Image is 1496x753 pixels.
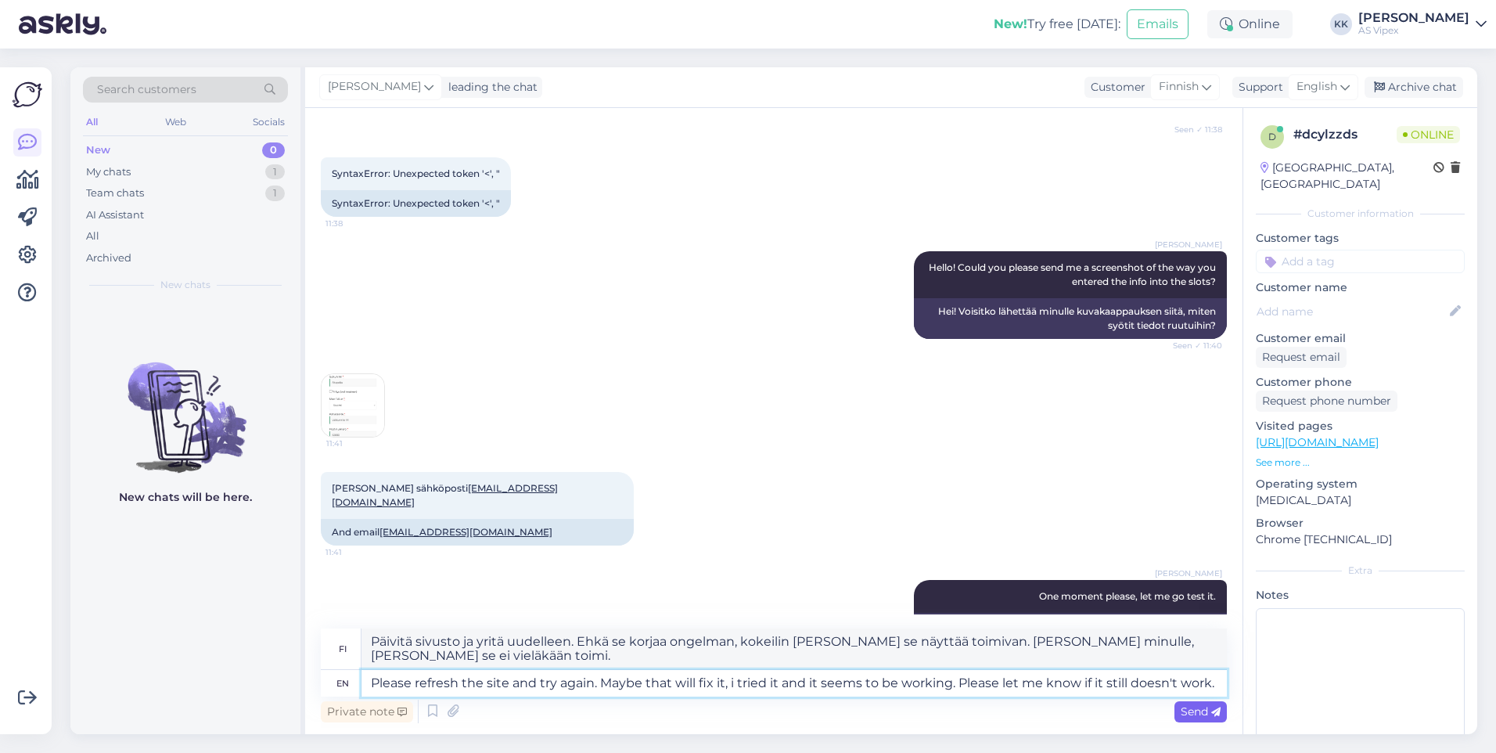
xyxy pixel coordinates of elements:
span: [PERSON_NAME] sähköposti [332,482,558,508]
div: [GEOGRAPHIC_DATA], [GEOGRAPHIC_DATA] [1260,160,1433,193]
span: 11:38 [325,218,384,229]
span: Search customers [97,81,196,98]
span: d [1268,131,1276,142]
span: English [1296,78,1337,95]
span: New chats [160,278,210,292]
div: All [86,229,99,244]
div: Socials [250,112,288,132]
div: Archived [86,250,131,266]
img: Attachment [322,374,384,437]
span: Seen ✓ 11:40 [1163,340,1222,351]
p: Operating system [1256,476,1465,492]
p: See more ... [1256,456,1465,470]
textarea: Please refresh the site and try again. Maybe that will fix it, i tried it and it seems to be work... [361,670,1227,697]
div: Customer [1084,79,1145,95]
span: 11:41 [325,546,384,558]
div: 0 [262,142,285,158]
div: en [336,670,349,697]
p: Notes [1256,587,1465,603]
span: Online [1397,126,1460,143]
div: Hei! Voisitko lähettää minulle kuvakaappauksen siitä, miten syötit tiedot ruutuihin? [914,298,1227,339]
span: Hello! Could you please send me a screenshot of the way you entered the info into the slots? [929,261,1218,287]
div: [PERSON_NAME] [1358,12,1469,24]
input: Add a tag [1256,250,1465,273]
div: Team chats [86,186,144,201]
div: leading the chat [442,79,538,95]
div: 1 [265,186,285,201]
p: Customer name [1256,279,1465,296]
div: Web [162,112,189,132]
p: Chrome [TECHNICAL_ID] [1256,531,1465,548]
div: Customer information [1256,207,1465,221]
a: [EMAIL_ADDRESS][DOMAIN_NAME] [379,526,552,538]
span: Finnish [1159,78,1199,95]
div: SyntaxError: Unexpected token '<', " [321,190,511,217]
p: Visited pages [1256,418,1465,434]
div: And email [321,519,634,546]
span: SyntaxError: Unexpected token '<', " [332,168,500,179]
div: New [86,142,110,158]
div: AI Assistant [86,207,144,223]
p: New chats will be here. [119,489,252,506]
div: fi [339,636,347,662]
div: 1 [265,164,285,180]
p: Customer email [1256,330,1465,347]
div: AS Vipex [1358,24,1469,37]
span: Seen ✓ 11:38 [1163,124,1222,135]
div: My chats [86,164,131,180]
span: Send [1181,704,1221,719]
img: No chats [70,334,300,475]
textarea: Päivitä sivusto ja yritä uudelleen. Ehkä se korjaa ongelman, kokeilin [PERSON_NAME] se näyttää to... [361,629,1227,669]
span: 11:41 [326,438,385,449]
div: KK [1330,13,1352,35]
b: New! [994,16,1027,31]
p: Customer phone [1256,374,1465,391]
div: Request phone number [1256,391,1397,412]
div: Request email [1256,347,1347,368]
div: Private note [321,701,413,722]
div: [PERSON_NAME] hyvä ja [PERSON_NAME] minun testata [PERSON_NAME]. [914,613,1227,654]
div: Try free [DATE]: [994,15,1120,34]
div: All [83,112,101,132]
span: [PERSON_NAME] [328,78,421,95]
a: [PERSON_NAME]AS Vipex [1358,12,1487,37]
img: Askly Logo [13,80,42,110]
div: Online [1207,10,1293,38]
span: [PERSON_NAME] [1155,239,1222,250]
input: Add name [1257,303,1447,320]
div: Support [1232,79,1283,95]
p: [MEDICAL_DATA] [1256,492,1465,509]
span: One moment please, let me go test it. [1039,590,1216,602]
div: Archive chat [1365,77,1463,98]
p: Browser [1256,515,1465,531]
p: Customer tags [1256,230,1465,247]
span: [PERSON_NAME] [1155,567,1222,579]
a: [URL][DOMAIN_NAME] [1256,435,1379,449]
div: Extra [1256,564,1465,578]
div: # dcylzzds [1293,125,1397,144]
button: Emails [1127,9,1189,39]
